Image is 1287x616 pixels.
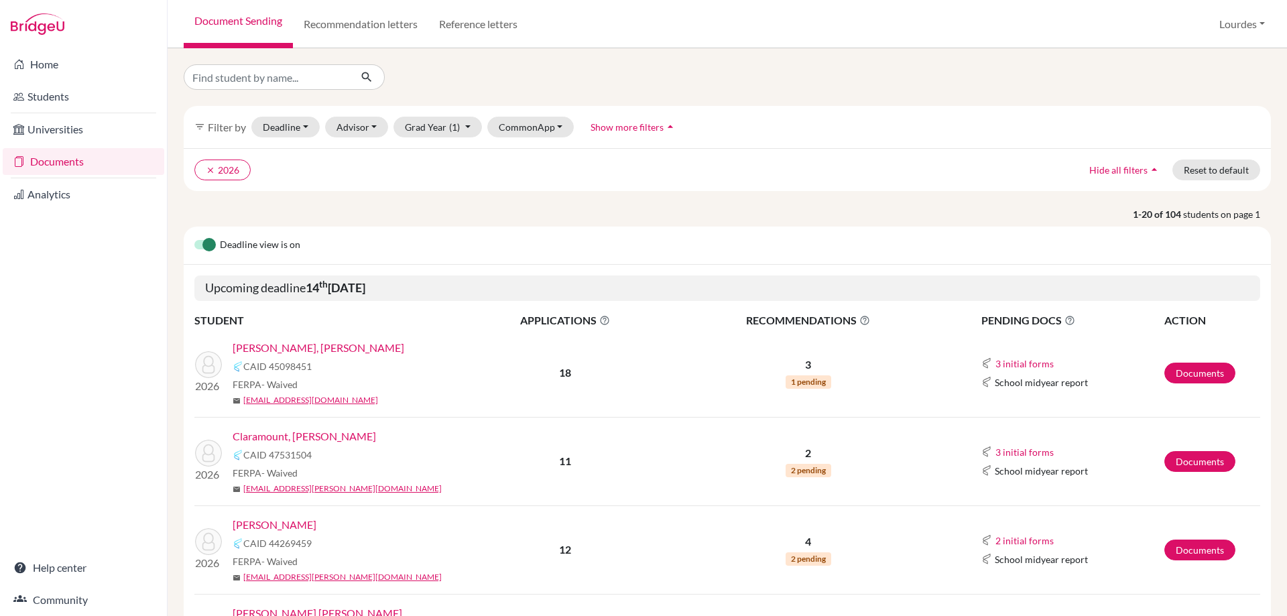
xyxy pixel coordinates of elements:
p: 2026 [195,555,222,571]
a: Claramount, [PERSON_NAME] [233,428,376,444]
p: 4 [668,534,948,550]
span: Hide all filters [1089,164,1148,176]
button: Hide all filtersarrow_drop_up [1078,160,1172,180]
b: 11 [559,454,571,467]
h5: Upcoming deadline [194,275,1260,301]
img: Common App logo [981,358,992,369]
span: APPLICATIONS [463,312,667,328]
a: Documents [1164,451,1235,472]
span: CAID 44269459 [243,536,312,550]
span: RECOMMENDATIONS [668,312,948,328]
span: (1) [449,121,460,133]
i: arrow_drop_up [664,120,677,133]
span: School midyear report [995,375,1088,389]
span: - Waived [261,379,298,390]
strong: 1-20 of 104 [1133,207,1183,221]
img: Common App logo [981,377,992,387]
span: students on page 1 [1183,207,1271,221]
i: arrow_drop_up [1148,163,1161,176]
p: 3 [668,357,948,373]
b: 14 [DATE] [306,280,365,295]
button: Grad Year(1) [393,117,482,137]
span: School midyear report [995,552,1088,566]
img: Common App logo [233,361,243,372]
span: 1 pending [786,375,831,389]
button: 3 initial forms [995,356,1054,371]
a: Documents [1164,540,1235,560]
span: School midyear report [995,464,1088,478]
img: Dada Chávez, Maria Cristina [195,528,222,555]
a: [EMAIL_ADDRESS][PERSON_NAME][DOMAIN_NAME] [243,483,442,495]
span: CAID 45098451 [243,359,312,373]
span: CAID 47531504 [243,448,312,462]
input: Find student by name... [184,64,350,90]
span: 2 pending [786,552,831,566]
sup: th [319,279,328,290]
span: mail [233,485,241,493]
a: Universities [3,116,164,143]
img: Common App logo [981,465,992,476]
p: 2 [668,445,948,461]
a: [EMAIL_ADDRESS][PERSON_NAME][DOMAIN_NAME] [243,571,442,583]
th: ACTION [1164,312,1260,329]
span: Show more filters [591,121,664,133]
a: Documents [3,148,164,175]
span: 2 pending [786,464,831,477]
a: Analytics [3,181,164,208]
span: mail [233,574,241,582]
i: filter_list [194,121,205,132]
b: 12 [559,543,571,556]
a: [PERSON_NAME], [PERSON_NAME] [233,340,404,356]
span: FERPA [233,377,298,391]
button: CommonApp [487,117,574,137]
img: Common App logo [981,446,992,457]
a: [EMAIL_ADDRESS][DOMAIN_NAME] [243,394,378,406]
i: clear [206,166,215,175]
th: STUDENT [194,312,463,329]
span: - Waived [261,467,298,479]
span: Deadline view is on [220,237,300,253]
span: FERPA [233,554,298,568]
a: Help center [3,554,164,581]
span: - Waived [261,556,298,567]
img: Bridge-U [11,13,64,35]
a: Documents [1164,363,1235,383]
b: 18 [559,366,571,379]
button: Lourdes [1213,11,1271,37]
a: [PERSON_NAME] [233,517,316,533]
img: Common App logo [981,554,992,564]
a: Home [3,51,164,78]
span: mail [233,397,241,405]
img: Common App logo [981,535,992,546]
button: Deadline [251,117,320,137]
button: Reset to default [1172,160,1260,180]
button: clear2026 [194,160,251,180]
img: Common App logo [233,538,243,549]
p: 2026 [195,378,222,394]
button: 2 initial forms [995,533,1054,548]
img: Common App logo [233,450,243,460]
a: Community [3,587,164,613]
img: Castellá Falkenberg, Miranda [195,351,222,378]
img: Claramount, Fiorella Esther [195,440,222,467]
span: Filter by [208,121,246,133]
a: Students [3,83,164,110]
button: 3 initial forms [995,444,1054,460]
p: 2026 [195,467,222,483]
button: Show more filtersarrow_drop_up [579,117,688,137]
button: Advisor [325,117,389,137]
span: FERPA [233,466,298,480]
span: PENDING DOCS [981,312,1163,328]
